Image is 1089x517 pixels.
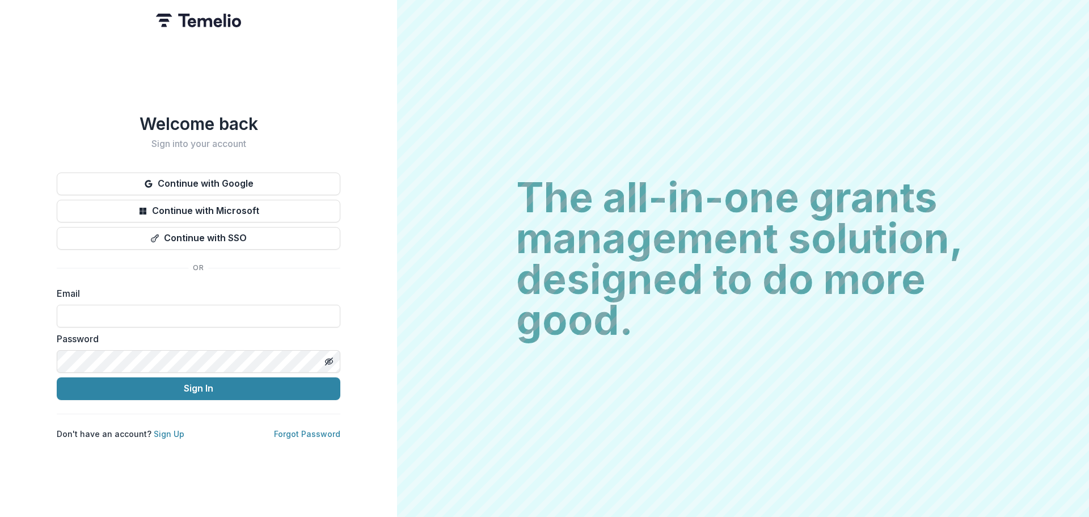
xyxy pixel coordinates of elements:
h2: Sign into your account [57,138,340,149]
button: Continue with Microsoft [57,200,340,222]
label: Password [57,332,334,346]
button: Sign In [57,377,340,400]
a: Sign Up [154,429,184,439]
label: Email [57,287,334,300]
button: Continue with SSO [57,227,340,250]
button: Continue with Google [57,173,340,195]
a: Forgot Password [274,429,340,439]
p: Don't have an account? [57,428,184,440]
button: Toggle password visibility [320,352,338,371]
h1: Welcome back [57,114,340,134]
img: Temelio [156,14,241,27]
